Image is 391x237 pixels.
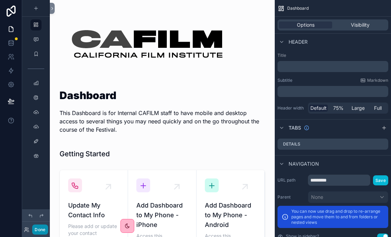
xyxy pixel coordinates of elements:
[287,6,309,11] span: Dashboard
[360,78,388,83] a: Markdown
[278,78,292,83] label: Subtitle
[374,105,382,112] span: Full
[297,21,315,28] span: Options
[283,141,300,147] label: Details
[278,177,305,183] label: URL path
[291,209,384,225] p: You can now use drag and drop to re-arrange pages and move them to and from folders or nested views
[367,78,388,83] span: Markdown
[310,105,327,112] span: Default
[333,105,344,112] span: 75%
[278,105,305,111] label: Header width
[289,38,308,45] span: Header
[278,53,388,58] label: Title
[352,105,365,112] span: Large
[311,194,323,201] span: None
[289,124,301,131] span: Tabs
[308,191,388,203] button: None
[351,21,370,28] span: Visibility
[32,225,48,235] button: Done
[278,61,388,72] div: scrollable content
[278,86,388,97] div: scrollable content
[289,160,319,167] span: Navigation
[278,194,305,200] label: Parent
[373,175,388,185] button: Save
